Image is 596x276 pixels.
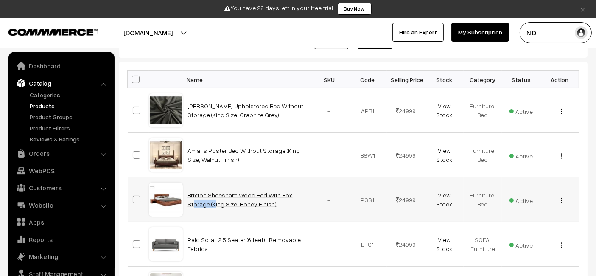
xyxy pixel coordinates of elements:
[348,222,387,267] td: BFS1
[464,88,502,133] td: Furniture, Bed
[436,192,452,208] a: View Stock
[11,214,112,230] a: Apps
[509,105,533,116] span: Active
[436,102,452,118] a: View Stock
[28,124,112,132] a: Product Filters
[348,177,387,222] td: PSS1
[348,133,387,177] td: BSW1
[94,22,202,43] button: [DOMAIN_NAME]
[3,3,593,15] div: You have 28 days left in your free trial
[188,147,300,163] a: Amaris Poster Bed Without Storage (King Size, Walnut Finish)
[520,22,592,43] button: N D
[502,71,540,88] th: Status
[387,133,425,177] td: 24999
[188,192,293,208] a: Brixton Sheesham Wood Bed With Box Storage (King Size, Honey Finish)
[188,236,301,252] a: Palo Sofa | 2.5 Seater (6 feet) | Removable Fabrics
[509,194,533,205] span: Active
[11,146,112,161] a: Orders
[11,180,112,195] a: Customers
[464,133,502,177] td: Furniture, Bed
[338,3,372,15] a: Buy Now
[8,29,98,35] img: COMMMERCE
[8,26,83,37] a: COMMMERCE
[561,242,562,248] img: Menu
[11,232,112,247] a: Reports
[451,23,509,42] a: My Subscription
[11,249,112,264] a: Marketing
[509,149,533,161] span: Active
[464,71,502,88] th: Category
[28,90,112,99] a: Categories
[436,147,452,163] a: View Stock
[464,222,502,267] td: SOFA, Furniture
[561,109,562,114] img: Menu
[575,26,588,39] img: user
[310,177,349,222] td: -
[425,71,464,88] th: Stock
[310,133,349,177] td: -
[11,76,112,91] a: Catalog
[540,71,579,88] th: Action
[11,197,112,213] a: Website
[188,102,304,118] a: [PERSON_NAME] Upholstered Bed Without Storage (King Size, Graphite Grey)
[464,177,502,222] td: Furniture, Bed
[348,88,387,133] td: APB1
[387,177,425,222] td: 24999
[11,58,112,73] a: Dashboard
[28,113,112,121] a: Product Groups
[348,71,387,88] th: Code
[28,101,112,110] a: Products
[561,198,562,203] img: Menu
[28,135,112,144] a: Reviews & Ratings
[509,239,533,250] span: Active
[11,163,112,178] a: WebPOS
[310,88,349,133] td: -
[561,153,562,159] img: Menu
[387,88,425,133] td: 24999
[310,71,349,88] th: SKU
[577,4,588,14] a: ×
[436,236,452,252] a: View Stock
[310,222,349,267] td: -
[183,71,310,88] th: Name
[387,71,425,88] th: Selling Price
[392,23,444,42] a: Hire an Expert
[387,222,425,267] td: 24999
